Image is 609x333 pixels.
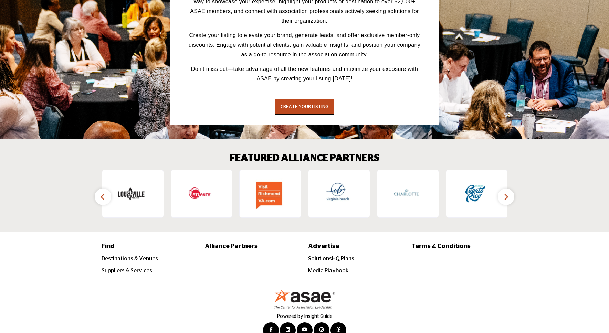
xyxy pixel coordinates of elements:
[116,178,147,209] img: Louisville Tourism
[102,242,198,251] a: Find
[102,256,158,261] a: Destinations & Venues
[308,256,354,261] a: SolutionsHQ Plans
[189,32,420,57] span: Create your listing to elevate your brand, generate leads, and offer exclusive member-only discou...
[184,178,215,209] img: Atlanta Convention & Visitors Bureau
[281,105,328,109] span: CREATE YOUR LISTING
[205,242,301,251] a: Alliance Partners
[460,178,491,209] img: Discover Puerto Rico
[308,242,404,251] a: Advertise
[275,99,334,115] button: CREATE YOUR LISTING
[253,178,284,209] img: Richmond Region Tourism
[391,178,422,209] img: Visit Charlotte
[274,289,336,309] img: No Site Logo
[322,178,353,209] img: Virginia Beach
[411,242,507,251] a: Terms & Conditions
[277,314,332,319] a: Powered by Insight Guide
[230,153,380,164] h2: FEATURED ALLIANCE PARTNERS
[191,66,418,82] span: Don’t miss out—take advantage of all the new features and maximize your exposure with ASAE by cre...
[102,268,152,273] a: Suppliers & Services
[308,268,348,273] a: Media Playbook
